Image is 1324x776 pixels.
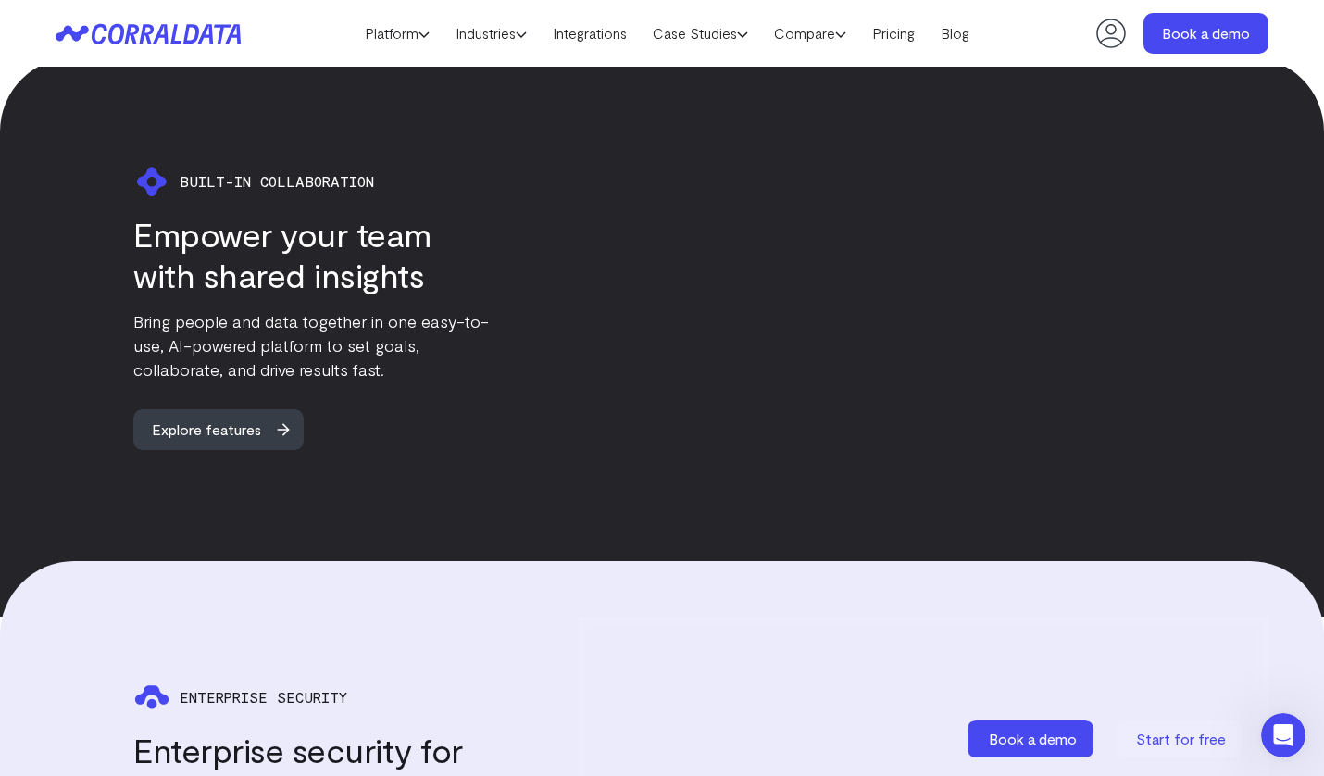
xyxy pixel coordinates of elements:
a: Book a demo [1143,13,1268,54]
a: Explore features [133,409,320,450]
span: Explore features [133,409,280,450]
span: Enterprise Security [180,689,347,706]
a: Industries [443,19,540,47]
a: Start for free [1116,720,1245,757]
span: Book a demo [989,730,1077,747]
a: Compare [761,19,859,47]
a: Book a demo [968,720,1097,757]
a: Case Studies [640,19,761,47]
a: Integrations [540,19,640,47]
iframe: Intercom live chat [1261,713,1305,757]
a: Blog [928,19,982,47]
a: Pricing [859,19,928,47]
p: Bring people and data together in one easy-to-use, AI-powered platform to set goals, collaborate,... [133,309,500,382]
a: Platform [352,19,443,47]
span: Start for free [1136,730,1226,747]
span: BUILT-IN COLLABORATION [180,173,374,190]
h3: Empower your team with shared insights [133,214,500,295]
